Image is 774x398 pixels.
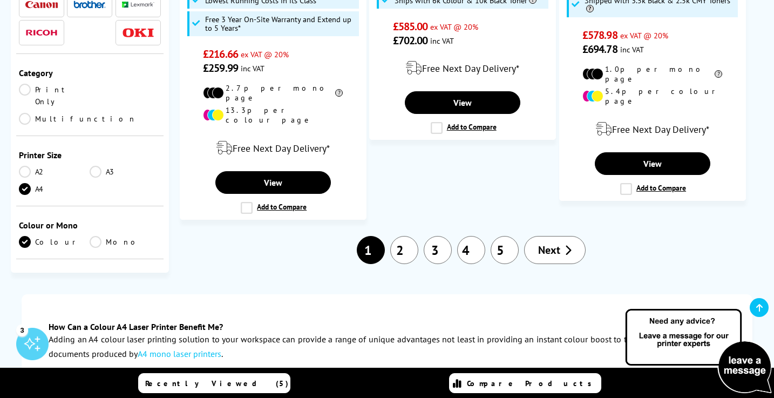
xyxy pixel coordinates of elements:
[595,152,710,175] a: View
[620,30,668,41] span: ex VAT @ 20%
[241,49,289,59] span: ex VAT @ 20%
[582,86,722,106] li: 5.4p per colour page
[405,91,520,114] a: View
[203,83,343,103] li: 2.7p per mono page
[620,44,644,55] span: inc VAT
[620,183,686,195] label: Add to Compare
[19,84,90,107] a: Print Only
[138,373,290,393] a: Recently Viewed (5)
[122,28,154,37] img: OKI
[49,332,725,361] p: Adding an A4 colour laser printing solution to your workspace can provide a range of unique advan...
[19,166,90,178] a: A2
[90,236,160,248] a: Mono
[430,22,478,32] span: ex VAT @ 20%
[19,236,90,248] a: Colour
[424,236,452,264] a: 3
[25,30,58,36] img: Ricoh
[390,236,418,264] a: 2
[19,220,161,231] div: Colour or Mono
[19,113,137,125] a: Multifunction
[73,1,106,8] img: Brother
[241,202,307,214] label: Add to Compare
[19,183,90,195] a: A4
[49,367,725,396] p: Arguably the most obvious advantage relates to print quality. Providing high resolutions and accu...
[565,114,740,144] div: modal_delivery
[122,26,154,39] a: OKI
[582,42,617,56] span: £694.78
[203,47,238,61] span: £216.66
[49,321,725,332] h3: How Can a Colour A4 Laser Printer Benefit Me?
[524,236,586,264] a: Next
[203,105,343,125] li: 13.3p per colour page
[138,348,221,359] a: A4 mono laser printers
[449,373,601,393] a: Compare Products
[623,307,774,396] img: Open Live Chat window
[393,19,428,33] span: £585.00
[19,150,161,160] div: Printer Size
[205,15,356,32] span: Free 3 Year On-Site Warranty and Extend up to 5 Years*
[457,236,485,264] a: 4
[375,53,550,83] div: modal_delivery
[122,2,154,8] img: Lexmark
[186,133,361,163] div: modal_delivery
[25,1,58,8] img: Canon
[241,63,264,73] span: inc VAT
[16,324,28,336] div: 3
[145,379,289,388] span: Recently Viewed (5)
[431,122,497,134] label: Add to Compare
[90,166,160,178] a: A3
[25,26,58,39] a: Ricoh
[538,243,560,257] span: Next
[491,236,519,264] a: 5
[19,68,161,78] div: Category
[582,28,617,42] span: £578.98
[215,171,331,194] a: View
[430,36,454,46] span: inc VAT
[393,33,428,48] span: £702.00
[467,379,598,388] span: Compare Products
[582,64,722,84] li: 1.0p per mono page
[203,61,238,75] span: £259.99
